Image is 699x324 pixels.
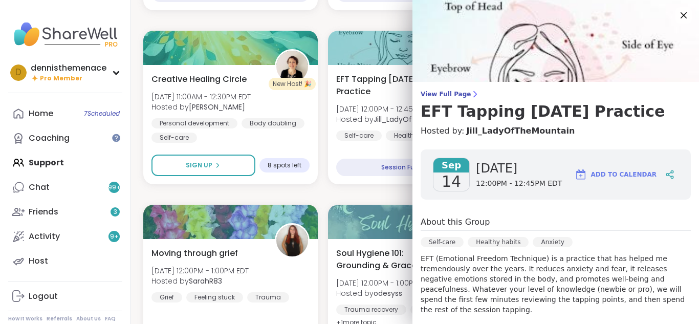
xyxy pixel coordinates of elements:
span: Creative Healing Circle [151,73,247,85]
span: View Full Page [421,90,691,98]
b: Jill_LadyOfTheMountain [374,114,460,124]
span: [DATE] 12:00PM - 1:00PM EDT [336,278,433,288]
div: Healthy habits [386,131,447,141]
div: Host [29,255,48,267]
a: About Us [76,315,101,322]
span: Add to Calendar [591,170,657,179]
iframe: Spotlight [112,134,120,142]
span: Hosted by [336,288,433,298]
span: Hosted by [151,102,251,112]
span: [DATE] 12:00PM - 12:45PM EDT [336,104,460,114]
a: Friends3 [8,200,122,224]
span: [DATE] 12:00PM - 1:00PM EDT [151,266,249,276]
div: Self-care [410,305,456,315]
span: 12:00PM - 12:45PM EDT [476,179,562,189]
div: Home [29,108,53,119]
div: Coaching [29,133,70,144]
div: Grief [151,292,182,303]
span: Moving through grief [151,247,238,260]
span: Sign Up [186,161,212,170]
a: FAQ [105,315,116,322]
div: Self-care [336,131,382,141]
img: SarahR83 [276,225,308,256]
b: [PERSON_NAME] [189,102,245,112]
img: ShareWell Nav Logo [8,16,122,52]
a: Activity9+ [8,224,122,249]
a: View Full PageEFT Tapping [DATE] Practice [421,90,691,121]
img: ShareWell Logomark [575,168,587,181]
a: Home7Scheduled [8,101,122,126]
div: Anxiety [533,237,572,247]
a: Referrals [47,315,72,322]
div: Trauma [247,292,289,303]
span: [DATE] 11:00AM - 12:30PM EDT [151,92,251,102]
span: 3 [114,208,117,217]
div: Activity [29,231,60,242]
span: [DATE] [476,160,562,177]
div: Self-care [151,133,197,143]
div: Healthy habits [468,237,529,247]
span: 14 [442,172,461,191]
div: Feeling stuck [186,292,243,303]
b: odesyss [374,288,402,298]
span: 7 Scheduled [84,110,120,118]
div: Self-care [421,237,464,247]
span: Sep [433,158,469,172]
a: Coaching [8,126,122,150]
span: Pro Member [40,74,82,83]
div: Logout [29,291,58,302]
div: Friends [29,206,58,218]
a: Host [8,249,122,273]
div: Trauma recovery [336,305,406,315]
a: Jill_LadyOfTheMountain [466,125,575,137]
div: Personal development [151,118,237,128]
button: Add to Calendar [570,162,661,187]
span: d [15,66,21,79]
div: Session Full [336,159,464,176]
span: EFT Tapping [DATE] Practice [336,73,448,98]
span: 9 + [110,232,119,241]
span: Hosted by [151,276,249,286]
div: Chat [29,182,50,193]
a: How It Works [8,315,42,322]
img: Jenne [276,51,308,82]
span: Hosted by [336,114,460,124]
button: Sign Up [151,155,255,176]
div: Body doubling [242,118,304,128]
span: Soul Hygiene 101: Grounding & Grace [336,247,448,272]
span: 99 + [108,183,121,192]
a: Logout [8,284,122,309]
a: Chat99+ [8,175,122,200]
h4: About this Group [421,216,490,228]
div: dennisthemenace [31,62,106,74]
h4: Hosted by: [421,125,691,137]
span: 8 spots left [268,161,301,169]
b: SarahR83 [189,276,222,286]
div: New Host! 🎉 [269,78,316,90]
h3: EFT Tapping [DATE] Practice [421,102,691,121]
p: EFT (Emotional Freedom Technique) is a practice that has helped me tremendously over the years. I... [421,253,691,315]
